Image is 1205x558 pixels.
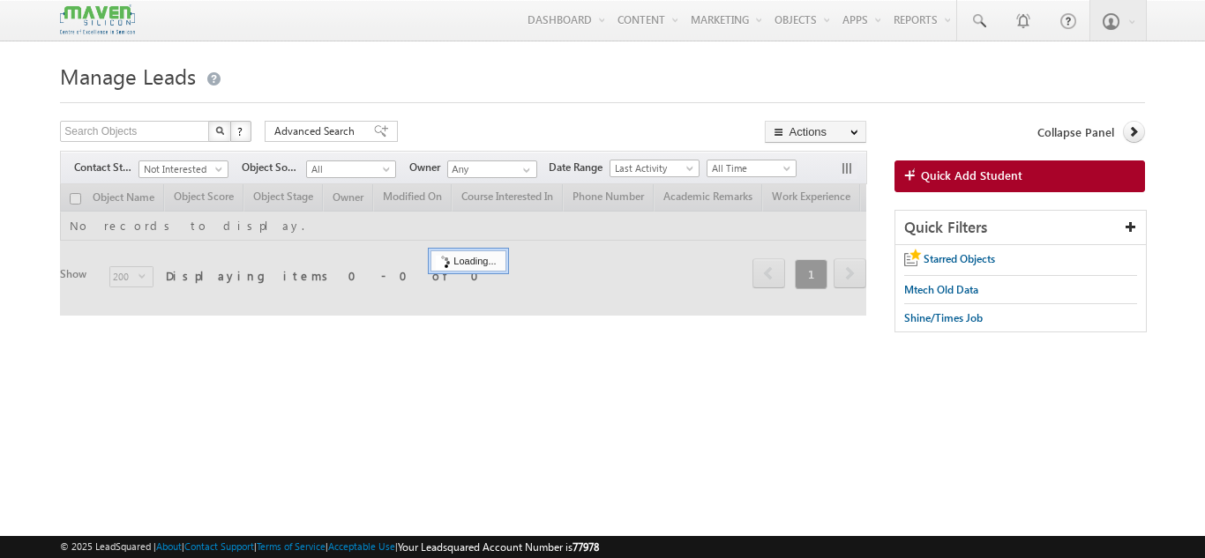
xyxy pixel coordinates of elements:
[513,161,535,179] a: Show All Items
[707,160,791,176] span: All Time
[230,121,251,142] button: ?
[447,160,537,178] input: Type to Search
[1037,124,1114,140] span: Collapse Panel
[610,160,694,176] span: Last Activity
[895,211,1146,245] div: Quick Filters
[924,252,995,265] span: Starred Objects
[409,160,447,175] span: Owner
[921,167,1022,183] span: Quick Add Student
[138,160,228,178] a: Not Interested
[274,123,360,139] span: Advanced Search
[215,126,224,135] img: Search
[707,160,797,177] a: All Time
[328,540,395,552] a: Acceptable Use
[257,540,326,552] a: Terms of Service
[60,539,599,555] span: © 2025 LeadSquared | | | | |
[306,160,396,178] a: All
[549,160,610,175] span: Date Range
[74,160,138,175] span: Contact Stage
[139,161,223,177] span: Not Interested
[430,250,505,272] div: Loading...
[237,123,245,138] span: ?
[904,311,983,324] span: Shine/Times Job
[307,161,391,177] span: All
[573,540,599,554] span: 77978
[156,540,182,552] a: About
[765,121,866,143] button: Actions
[184,540,254,552] a: Contact Support
[610,160,700,177] a: Last Activity
[398,540,599,554] span: Your Leadsquared Account Number is
[60,4,134,35] img: Custom Logo
[60,62,196,90] span: Manage Leads
[904,283,978,296] span: Mtech Old Data
[894,160,1145,192] a: Quick Add Student
[242,160,306,175] span: Object Source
